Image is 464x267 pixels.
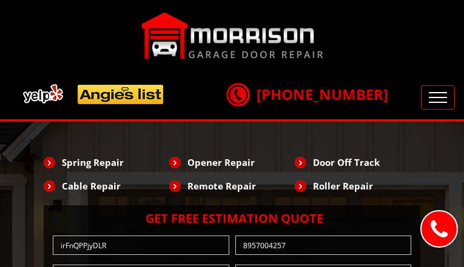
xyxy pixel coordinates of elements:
[169,176,295,196] li: Remote Repair
[50,211,414,226] h2: Get Free Estimation Quote
[235,236,412,255] input: Phone
[18,79,169,109] img: add.png
[223,79,253,110] img: call.png
[44,176,169,196] li: Cable Repair
[141,12,323,59] img: Morrison.png
[421,85,455,110] button: Toggle navigation
[295,176,420,196] li: Roller Repair
[44,152,169,173] li: Spring Repair
[53,236,229,255] input: Name
[226,84,388,104] a: [PHONE_NUMBER]
[169,152,295,173] li: Opener Repair
[295,152,420,173] li: Door Off Track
